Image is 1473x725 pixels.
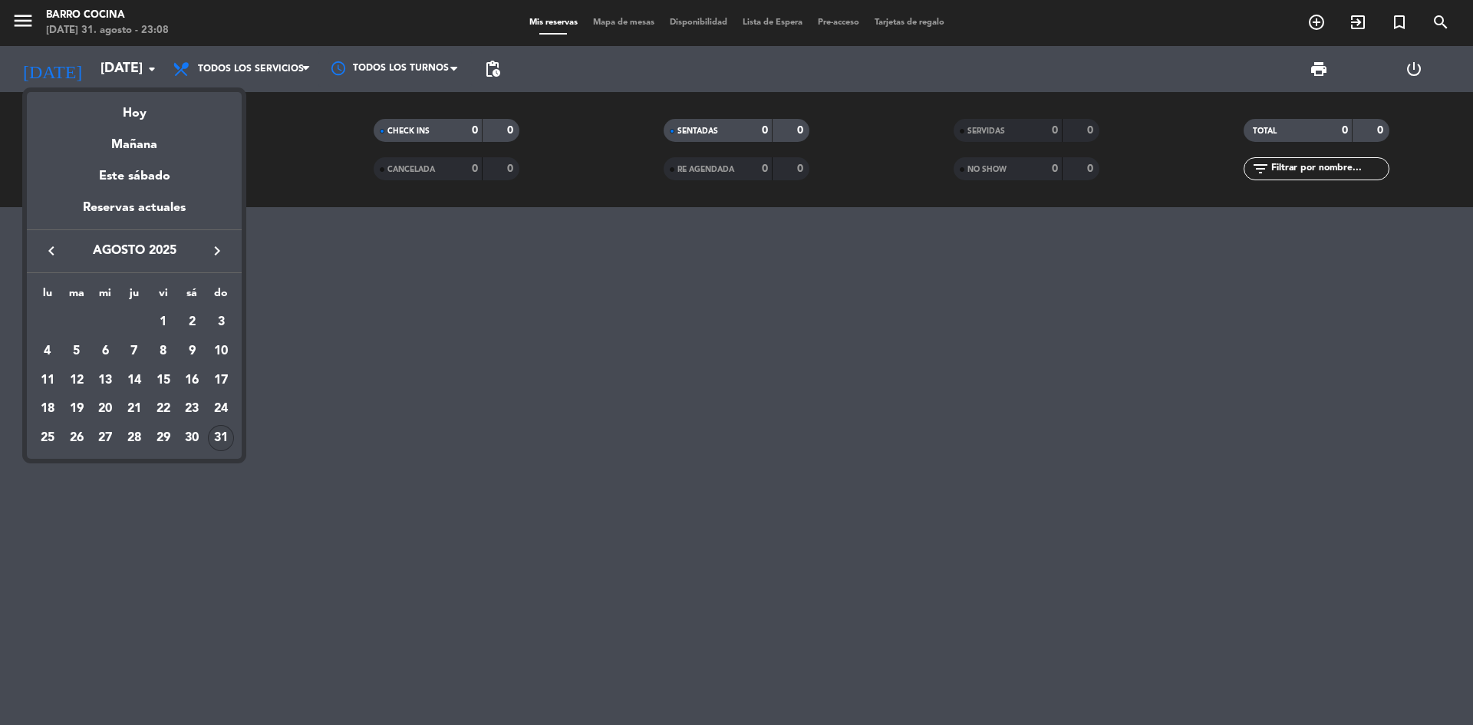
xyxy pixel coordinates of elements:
div: 25 [35,425,61,451]
div: 28 [121,425,147,451]
td: 2 de agosto de 2025 [178,308,207,337]
div: 30 [179,425,205,451]
div: 12 [64,367,90,394]
span: agosto 2025 [65,241,203,261]
td: 27 de agosto de 2025 [91,423,120,453]
td: 22 de agosto de 2025 [149,394,178,423]
th: sábado [178,285,207,308]
div: 21 [121,396,147,422]
div: 20 [92,396,118,422]
td: 10 de agosto de 2025 [206,337,236,366]
div: 7 [121,338,147,364]
td: 19 de agosto de 2025 [62,394,91,423]
td: 15 de agosto de 2025 [149,366,178,395]
div: 5 [64,338,90,364]
th: jueves [120,285,149,308]
button: keyboard_arrow_right [203,241,231,261]
div: 2 [179,309,205,335]
td: 7 de agosto de 2025 [120,337,149,366]
th: lunes [33,285,62,308]
td: 5 de agosto de 2025 [62,337,91,366]
td: 23 de agosto de 2025 [178,394,207,423]
td: AGO. [33,308,149,337]
div: 13 [92,367,118,394]
th: domingo [206,285,236,308]
div: 27 [92,425,118,451]
div: 17 [208,367,234,394]
div: 10 [208,338,234,364]
td: 13 de agosto de 2025 [91,366,120,395]
th: viernes [149,285,178,308]
td: 28 de agosto de 2025 [120,423,149,453]
div: Mañana [27,124,242,155]
td: 24 de agosto de 2025 [206,394,236,423]
div: 6 [92,338,118,364]
div: 11 [35,367,61,394]
th: martes [62,285,91,308]
div: Este sábado [27,155,242,198]
div: 16 [179,367,205,394]
td: 12 de agosto de 2025 [62,366,91,395]
button: keyboard_arrow_left [38,241,65,261]
div: 15 [150,367,176,394]
td: 30 de agosto de 2025 [178,423,207,453]
div: 29 [150,425,176,451]
div: 23 [179,396,205,422]
div: 14 [121,367,147,394]
td: 16 de agosto de 2025 [178,366,207,395]
td: 6 de agosto de 2025 [91,337,120,366]
div: 24 [208,396,234,422]
i: keyboard_arrow_left [42,242,61,260]
div: Hoy [27,92,242,124]
td: 18 de agosto de 2025 [33,394,62,423]
td: 20 de agosto de 2025 [91,394,120,423]
div: 4 [35,338,61,364]
td: 31 de agosto de 2025 [206,423,236,453]
td: 1 de agosto de 2025 [149,308,178,337]
td: 9 de agosto de 2025 [178,337,207,366]
div: 26 [64,425,90,451]
td: 4 de agosto de 2025 [33,337,62,366]
div: 9 [179,338,205,364]
td: 29 de agosto de 2025 [149,423,178,453]
td: 8 de agosto de 2025 [149,337,178,366]
div: 3 [208,309,234,335]
th: miércoles [91,285,120,308]
td: 25 de agosto de 2025 [33,423,62,453]
td: 11 de agosto de 2025 [33,366,62,395]
div: 8 [150,338,176,364]
td: 3 de agosto de 2025 [206,308,236,337]
div: 18 [35,396,61,422]
div: 1 [150,309,176,335]
div: 19 [64,396,90,422]
td: 21 de agosto de 2025 [120,394,149,423]
div: 31 [208,425,234,451]
i: keyboard_arrow_right [208,242,226,260]
td: 14 de agosto de 2025 [120,366,149,395]
td: 17 de agosto de 2025 [206,366,236,395]
div: 22 [150,396,176,422]
td: 26 de agosto de 2025 [62,423,91,453]
div: Reservas actuales [27,198,242,229]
